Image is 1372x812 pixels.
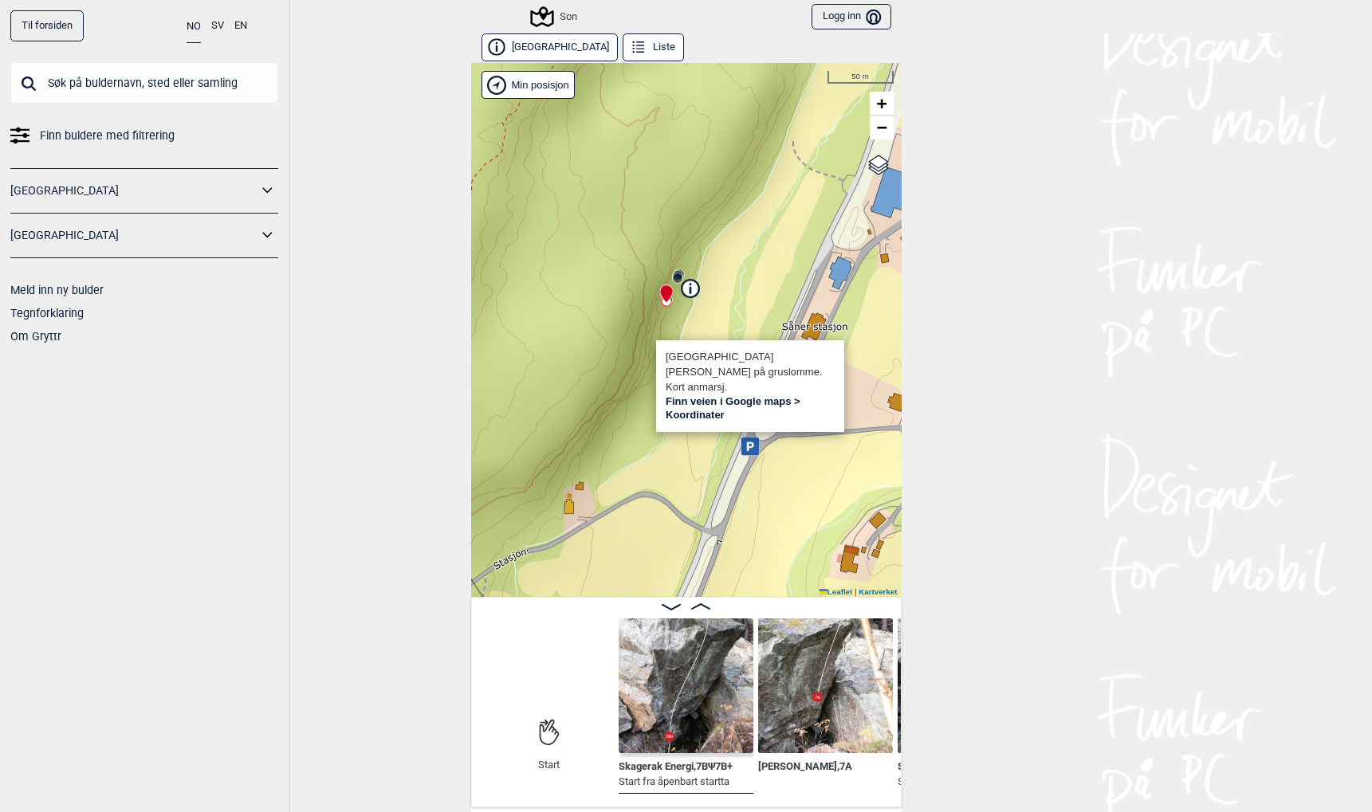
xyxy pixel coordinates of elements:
span: + [876,93,886,113]
a: Zoom in [870,92,894,116]
a: Layers [863,147,894,182]
span: − [876,117,886,137]
span: [PERSON_NAME] , 7A [758,757,852,772]
p: Sittstart. Avslutte på jug [898,774,1004,790]
img: Saner av Norge 221025 [898,618,1032,753]
span: Skagerak Energi , 7B Ψ 7B+ [619,757,733,772]
p: [PERSON_NAME] på gruslomme. Kort anmarsj. [666,364,834,395]
a: [GEOGRAPHIC_DATA] [10,224,257,247]
button: NO [187,10,201,43]
div: Vis min posisjon [482,71,576,99]
button: EN [234,10,247,41]
span: Såner av Norge , 7B [898,757,983,772]
img: Dorothea 221025 [758,618,893,753]
a: Meld inn ny bulder [10,284,104,296]
a: Finn veien i Google maps > [666,395,800,407]
button: Logg inn [812,4,890,30]
a: Finn buldere med filtrering [10,124,278,147]
button: SV [211,10,224,41]
a: [GEOGRAPHIC_DATA] [10,179,257,202]
input: Søk på buldernavn, sted eller samling [10,62,278,104]
span: | [855,587,857,596]
div: Son [533,7,577,26]
img: Skagerak Energi 221025 [619,618,753,753]
a: Om Gryttr [10,330,61,343]
a: Til forsiden [10,10,84,41]
p: Start fra åpenbart startta [619,774,733,790]
div: Koordinater [666,409,759,422]
span: Start [538,759,560,772]
span: Finn buldere med filtrering [40,124,175,147]
a: Leaflet [820,587,852,596]
a: Tegnforklaring [10,307,84,320]
a: Zoom out [870,116,894,139]
span: [GEOGRAPHIC_DATA] [666,351,773,363]
div: 50 m [828,71,894,84]
button: Liste [623,33,684,61]
button: [GEOGRAPHIC_DATA] [482,33,618,61]
a: Kartverket [859,587,897,596]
